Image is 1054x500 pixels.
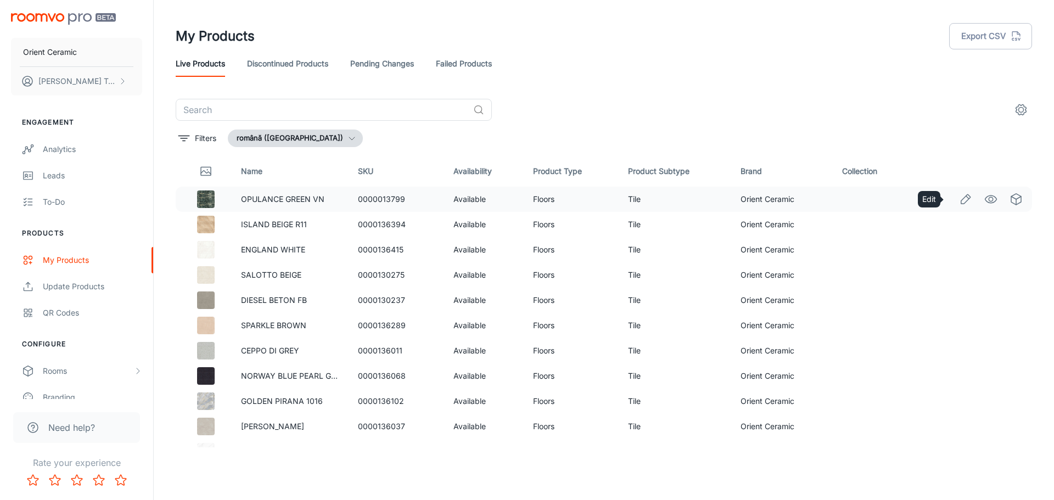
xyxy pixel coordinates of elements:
td: Available [445,363,524,389]
div: Leads [43,170,142,182]
td: Orient Ceramic [732,288,833,313]
a: OPULANCE GREEN VN [241,194,324,204]
td: Available [445,313,524,338]
td: Floors [524,187,619,212]
a: See in Virtual Samples [1007,190,1025,209]
button: settings [1010,99,1032,121]
button: Rate 1 star [22,469,44,491]
td: Available [445,414,524,439]
td: Orient Ceramic [732,313,833,338]
th: Product Subtype [619,156,732,187]
div: My Products [43,254,142,266]
th: Brand [732,156,833,187]
a: SALOTTO BEIGE [241,270,301,279]
a: STATUARIO [PERSON_NAME] [241,447,350,456]
a: ISLAND BEIGE R11 [241,220,307,229]
td: Orient Ceramic [732,237,833,262]
td: Tile [619,363,732,389]
a: Discontinued Products [247,50,328,77]
th: Availability [445,156,524,187]
td: Orient Ceramic [732,439,833,464]
td: Tile [619,262,732,288]
td: Available [445,212,524,237]
td: Tile [619,237,732,262]
td: Floors [524,288,619,313]
img: Roomvo PRO Beta [11,13,116,25]
button: Orient Ceramic [11,38,142,66]
p: [PERSON_NAME] Turcu [38,75,116,87]
button: română ([GEOGRAPHIC_DATA]) [228,130,363,147]
a: Live Products [176,50,225,77]
td: Orient Ceramic [732,389,833,414]
td: Available [445,262,524,288]
td: Floors [524,439,619,464]
td: Available [445,237,524,262]
td: Orient Ceramic [732,212,833,237]
div: QR Codes [43,307,142,319]
th: Product Type [524,156,619,187]
td: 0000136102 [349,389,445,414]
td: Orient Ceramic [732,187,833,212]
td: Floors [524,389,619,414]
td: Floors [524,212,619,237]
th: Name [232,156,350,187]
td: 0000130275 [349,262,445,288]
td: Available [445,288,524,313]
td: Available [445,338,524,363]
td: 0000136011 [349,338,445,363]
a: Pending Changes [350,50,414,77]
td: 0000136033 [349,439,445,464]
td: Tile [619,187,732,212]
td: 0000136068 [349,363,445,389]
a: GOLDEN PIRANA 1016 [241,396,323,406]
button: Rate 5 star [110,469,132,491]
svg: Thumbnail [199,165,212,178]
button: [PERSON_NAME] Turcu [11,67,142,95]
td: Orient Ceramic [732,363,833,389]
td: Tile [619,439,732,464]
a: Edit [956,190,975,209]
td: Tile [619,212,732,237]
div: Branding [43,391,142,403]
a: See in Visualizer [982,190,1000,209]
p: Filters [195,132,216,144]
button: Rate 4 star [88,469,110,491]
td: Floors [524,237,619,262]
button: Rate 2 star [44,469,66,491]
td: Available [445,389,524,414]
div: To-do [43,196,142,208]
a: SPARKLE BROWN [241,321,306,330]
button: Rate 3 star [66,469,88,491]
input: Search [176,99,469,121]
td: Floors [524,414,619,439]
td: Orient Ceramic [732,414,833,439]
button: Export CSV [949,23,1032,49]
td: 0000136037 [349,414,445,439]
button: filter [176,130,219,147]
a: NORWAY BLUE PEARL GRANDE [241,371,357,380]
td: Floors [524,313,619,338]
td: Tile [619,414,732,439]
td: Tile [619,338,732,363]
td: 0000136289 [349,313,445,338]
th: Collection [833,156,915,187]
td: Tile [619,288,732,313]
h1: My Products [176,26,255,46]
a: DIESEL BETON FB [241,295,307,305]
div: Rooms [43,365,133,377]
td: Orient Ceramic [732,338,833,363]
div: Update Products [43,280,142,293]
td: 0000013799 [349,187,445,212]
td: Floors [524,363,619,389]
td: 0000136415 [349,237,445,262]
td: Tile [619,389,732,414]
a: CEPPO DI GREY [241,346,299,355]
p: Orient Ceramic [23,46,77,58]
td: Available [445,439,524,464]
td: Floors [524,338,619,363]
td: Available [445,187,524,212]
td: 0000136394 [349,212,445,237]
td: Tile [619,313,732,338]
td: 0000130237 [349,288,445,313]
a: [PERSON_NAME] [241,422,304,431]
